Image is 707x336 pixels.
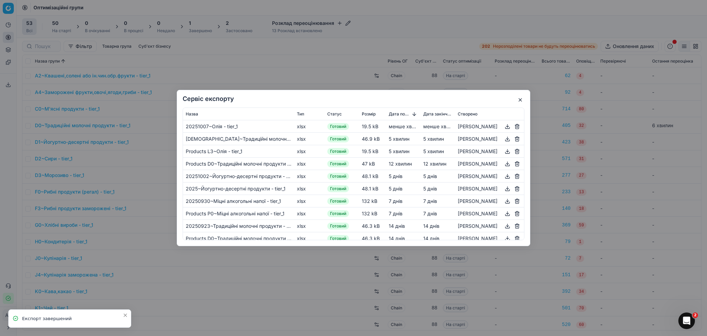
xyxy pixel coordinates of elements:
[423,173,437,179] span: 5 днів
[327,185,349,192] span: Готовий
[362,123,383,130] div: 19.5 kB
[297,223,322,230] div: xlsx
[362,198,383,205] div: 132 kB
[389,136,409,142] span: 5 хвилин
[362,185,383,192] div: 48.1 kB
[458,122,521,131] div: [PERSON_NAME]
[297,210,322,217] div: xlsx
[186,136,291,142] div: [DEMOGRAPHIC_DATA]~Традиційні молочні продукти - tier_1
[423,123,460,129] span: менше хвилини
[297,185,322,192] div: xlsx
[458,160,521,168] div: [PERSON_NAME]
[327,223,349,230] span: Готовий
[423,111,452,117] span: Дата закінчення
[458,111,477,117] span: Створено
[327,173,349,180] span: Готовий
[186,185,291,192] div: 2025~Йогуртно-десертні продукти - tier_1
[389,123,426,129] span: менше хвилини
[389,173,403,179] span: 5 днів
[186,123,291,130] div: 20251007~Олія - tier_1
[362,173,383,180] div: 48.1 kB
[186,198,291,205] div: 20250930~Міцні алкогольні напої - tier_1
[362,136,383,142] div: 46.9 kB
[297,160,322,167] div: xlsx
[362,235,383,242] div: 46.3 kB
[327,136,349,142] span: Готовий
[362,160,383,167] div: 47 kB
[297,198,322,205] div: xlsx
[389,235,405,241] span: 14 днів
[327,160,349,167] span: Готовий
[186,235,291,242] div: Products D0~Традиційні молочні продукти - tier_1
[186,210,291,217] div: Products P0~Міцні алкогольні напої - tier_1
[297,123,322,130] div: xlsx
[423,148,444,154] span: 5 хвилин
[411,111,418,118] button: Sorted by Дата початку descending
[327,148,349,155] span: Готовий
[297,173,322,180] div: xlsx
[458,209,521,218] div: [PERSON_NAME]
[458,135,521,143] div: [PERSON_NAME]
[297,111,304,117] span: Тип
[678,312,695,329] iframe: Intercom live chat
[423,161,446,167] span: 12 хвилин
[362,210,383,217] div: 132 kB
[423,198,437,204] span: 7 днів
[423,211,437,216] span: 7 днів
[458,172,521,180] div: [PERSON_NAME]
[458,197,521,205] div: [PERSON_NAME]
[389,161,412,167] span: 12 хвилин
[389,198,403,204] span: 7 днів
[297,235,322,242] div: xlsx
[423,136,444,142] span: 5 хвилин
[186,111,198,117] span: Назва
[327,198,349,205] span: Готовий
[423,235,439,241] span: 14 днів
[458,185,521,193] div: [PERSON_NAME]
[389,111,411,117] span: Дата початку
[389,148,409,154] span: 5 хвилин
[389,211,403,216] span: 7 днів
[183,96,524,102] h2: Сервіс експорту
[186,173,291,180] div: 20251002~Йогуртно-десертні продукти - tier_1
[423,186,437,192] span: 5 днів
[327,111,342,117] span: Статус
[297,148,322,155] div: xlsx
[327,210,349,217] span: Готовий
[389,223,405,229] span: 14 днів
[362,223,383,230] div: 46.3 kB
[458,222,521,230] div: [PERSON_NAME]
[458,234,521,243] div: [PERSON_NAME]
[423,223,439,229] span: 14 днів
[327,123,349,130] span: Готовий
[186,160,291,167] div: Products D0~Традиційні молочні продукти - tier_1
[389,186,403,192] span: 5 днів
[362,148,383,155] div: 19.5 kB
[458,147,521,156] div: [PERSON_NAME]
[297,136,322,142] div: xlsx
[186,148,291,155] div: Products L3~Олія - tier_1
[186,223,291,230] div: 20250923~Традиційні молочні продукти - tier_1
[693,312,698,318] span: 2
[362,111,376,117] span: Розмір
[327,235,349,242] span: Готовий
